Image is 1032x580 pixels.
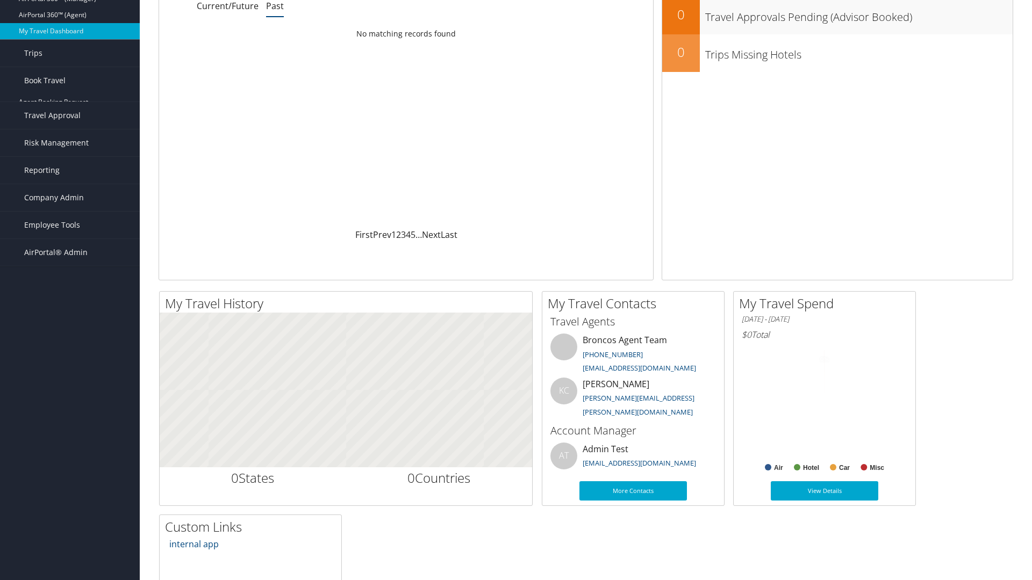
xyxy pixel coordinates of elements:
[231,469,239,487] span: 0
[165,518,341,536] h2: Custom Links
[411,229,415,241] a: 5
[820,357,829,363] tspan: 0%
[662,34,1013,72] a: 0Trips Missing Hotels
[391,229,396,241] a: 1
[742,329,907,340] h6: Total
[24,239,88,266] span: AirPortal® Admin
[396,229,401,241] a: 2
[415,229,422,241] span: …
[441,229,457,241] a: Last
[169,538,219,550] a: internal app
[548,294,724,313] h2: My Travel Contacts
[583,393,694,417] a: [PERSON_NAME][EMAIL_ADDRESS][PERSON_NAME][DOMAIN_NAME]
[24,67,66,94] span: Book Travel
[550,423,716,438] h3: Account Manager
[24,40,42,67] span: Trips
[550,314,716,329] h3: Travel Agents
[545,378,721,422] li: [PERSON_NAME]
[354,469,525,487] h2: Countries
[662,43,700,61] h2: 0
[839,464,850,472] text: Car
[742,329,751,340] span: $0
[742,314,907,324] h6: [DATE] - [DATE]
[373,229,391,241] a: Prev
[705,42,1013,62] h3: Trips Missing Hotels
[550,378,577,404] div: KC
[583,350,643,359] a: [PHONE_NUMBER]
[406,229,411,241] a: 4
[550,443,577,469] div: AT
[579,481,687,501] a: More Contacts
[583,458,696,468] a: [EMAIL_ADDRESS][DOMAIN_NAME]
[407,469,415,487] span: 0
[159,24,653,44] td: No matching records found
[355,229,373,241] a: First
[168,469,338,487] h2: States
[803,464,819,472] text: Hotel
[870,464,884,472] text: Misc
[771,481,878,501] a: View Details
[401,229,406,241] a: 3
[739,294,915,313] h2: My Travel Spend
[545,443,721,477] li: Admin Test
[662,5,700,24] h2: 0
[24,212,80,238] span: Employee Tools
[422,229,441,241] a: Next
[24,184,84,211] span: Company Admin
[24,102,81,129] span: Travel Approval
[583,363,696,373] a: [EMAIL_ADDRESS][DOMAIN_NAME]
[705,4,1013,25] h3: Travel Approvals Pending (Advisor Booked)
[24,129,89,156] span: Risk Management
[165,294,532,313] h2: My Travel History
[774,464,783,472] text: Air
[545,334,721,378] li: Broncos Agent Team
[24,157,60,184] span: Reporting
